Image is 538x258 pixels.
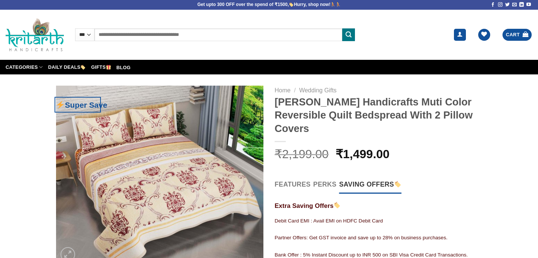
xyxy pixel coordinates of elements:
[339,179,402,190] span: Saving offers
[491,2,495,7] a: Follow on Facebook
[6,60,43,74] a: Categories
[299,87,337,93] a: Wedding Gifts
[91,61,111,73] a: Gifts
[395,181,401,188] img: 🏷️
[478,29,490,41] a: Wishlist
[275,216,482,226] p: Debit Card EMI : Avail EMI on HDFC Debit Card
[275,235,308,240] span: Partner Offers:
[454,29,466,41] a: Login
[275,200,482,213] h3: Extra Saving Offers
[503,29,532,41] a: View cart
[81,65,86,70] img: 🏷️
[519,2,524,7] a: Follow on LinkedIn
[336,147,343,161] span: ₹
[117,63,131,72] a: Blog
[275,147,282,161] span: ₹
[6,18,64,51] img: Kritarth Handicrafts
[309,235,448,240] span: Get GST invoice and save up to 28% on business purchases.
[289,2,294,7] img: 🏷️
[342,28,355,41] button: Submit
[506,31,520,39] span: Cart
[48,61,86,73] a: Daily Deals
[526,2,531,7] a: Follow on YouTube
[331,2,335,7] img: 🏃
[334,202,340,208] img: 🏷️
[512,2,517,7] a: Send us an email
[275,147,329,161] bdi: 2,199.00
[336,147,390,161] bdi: 1,499.00
[505,2,510,7] a: Follow on Twitter
[275,95,482,135] h1: [PERSON_NAME] Handicrafts Muti Color Reversible Quilt Bedspread With 2 Pillow Covers
[275,86,482,95] nav: Breadcrumb
[275,179,310,190] span: Features
[498,2,503,7] a: Follow on Instagram
[336,2,340,7] img: 🏃
[197,2,330,7] b: Get upto 300 OFF over the spend of ₹1500, Hurry, shop now!
[275,87,291,93] a: Home
[313,179,336,190] span: Perks
[106,65,111,70] img: 🎁
[294,87,296,93] span: /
